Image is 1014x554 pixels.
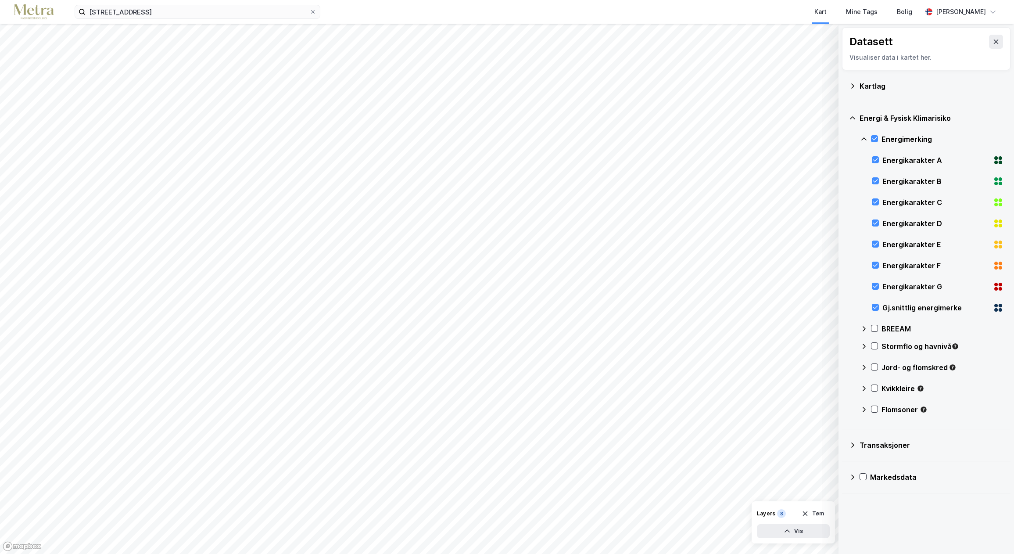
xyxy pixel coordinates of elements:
div: Energikarakter F [882,260,989,271]
button: Tøm [796,507,830,521]
div: Jord- og flomskred [881,362,1003,373]
input: Søk på adresse, matrikkel, gårdeiere, leietakere eller personer [86,5,309,18]
div: Tooltip anchor [917,385,924,392]
div: Energikarakter C [882,197,989,208]
div: Energikarakter A [882,155,989,165]
div: Tooltip anchor [920,406,928,414]
div: Stormflo og havnivå [881,341,1003,352]
iframe: Chat Widget [970,512,1014,554]
div: Energikarakter E [882,239,989,250]
div: Bolig [897,7,912,17]
div: 8 [777,509,786,518]
div: Energikarakter G [882,281,989,292]
div: Tooltip anchor [949,363,957,371]
div: Kontrollprogram for chat [970,512,1014,554]
div: Kartlag [860,81,1003,91]
div: Flomsoner [881,404,1003,415]
div: Tooltip anchor [951,342,959,350]
div: Visualiser data i kartet her. [849,52,1003,63]
div: Transaksjoner [860,440,1003,450]
div: Layers [757,510,775,517]
a: Mapbox homepage [3,541,41,551]
div: Energimerking [881,134,1003,144]
div: Kvikkleire [881,383,1003,394]
div: Mine Tags [846,7,878,17]
div: Datasett [849,35,893,49]
div: Energikarakter B [882,176,989,187]
div: BREEAM [881,324,1003,334]
div: Energi & Fysisk Klimarisiko [860,113,1003,123]
div: [PERSON_NAME] [936,7,986,17]
div: Energikarakter D [882,218,989,229]
img: metra-logo.256734c3b2bbffee19d4.png [14,4,54,20]
div: Kart [814,7,827,17]
div: Gj.snittlig energimerke [882,302,989,313]
button: Vis [757,524,830,538]
div: Markedsdata [870,472,1003,482]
